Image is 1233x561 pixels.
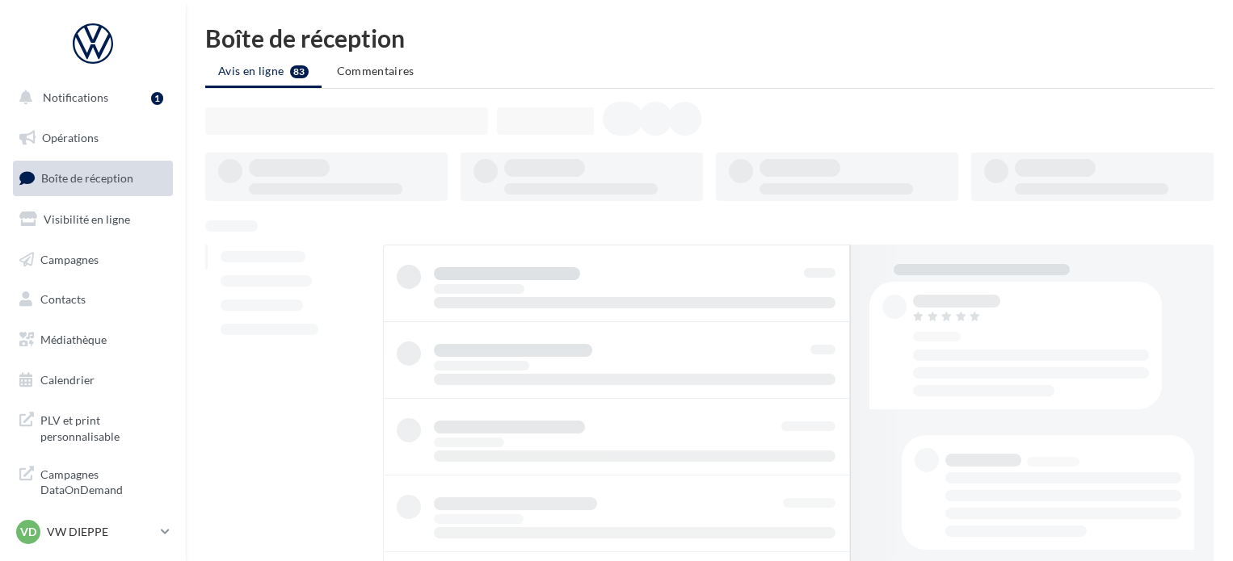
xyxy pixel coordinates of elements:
[10,457,176,504] a: Campagnes DataOnDemand
[40,252,99,266] span: Campagnes
[44,212,130,226] span: Visibilité en ligne
[337,64,415,77] span: Commentaires
[151,92,163,105] div: 1
[10,283,176,316] a: Contacts
[10,203,176,237] a: Visibilité en ligne
[40,292,86,306] span: Contacts
[10,161,176,195] a: Boîte de réception
[10,363,176,397] a: Calendrier
[10,121,176,155] a: Opérations
[205,26,1214,50] div: Boîte de réception
[20,524,36,540] span: VD
[40,333,107,346] span: Médiathèque
[10,81,170,115] button: Notifications 1
[10,403,176,450] a: PLV et print personnalisable
[40,463,166,498] span: Campagnes DataOnDemand
[40,409,166,444] span: PLV et print personnalisable
[10,323,176,357] a: Médiathèque
[43,90,108,104] span: Notifications
[10,243,176,277] a: Campagnes
[13,517,173,547] a: VD VW DIEPPE
[40,373,95,387] span: Calendrier
[41,171,133,185] span: Boîte de réception
[42,131,99,144] span: Opérations
[47,524,154,540] p: VW DIEPPE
